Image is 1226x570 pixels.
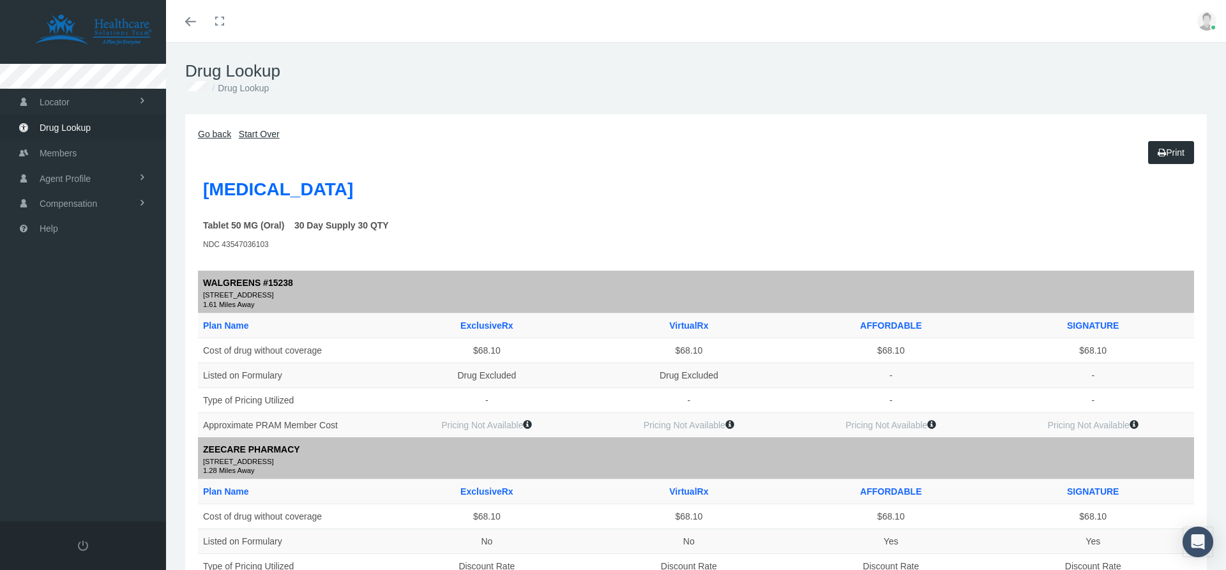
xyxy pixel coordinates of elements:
[790,529,992,554] td: Yes
[588,529,790,554] td: No
[588,479,790,504] th: VirtualRx
[40,90,70,114] span: Locator
[198,363,386,387] td: Listed on Formulary
[203,456,1189,468] small: [STREET_ADDRESS]
[588,313,790,338] th: VirtualRx
[198,387,386,412] td: Type of Pricing Utilized
[992,479,1195,504] th: SIGNATURE
[992,338,1195,363] td: $68.10
[40,167,91,191] span: Agent Profile
[386,313,587,338] th: ExclusiveRx
[790,479,992,504] th: AFFORDABLE
[40,191,97,216] span: Compensation
[203,467,1189,474] small: 1.28 Miles Away
[386,412,587,437] td: Pricing Not Available
[1148,141,1194,164] a: Print
[203,290,1189,301] small: [STREET_ADDRESS]
[40,116,91,140] span: Drug Lookup
[239,129,280,139] a: Start Over
[588,387,790,412] td: -
[790,504,992,529] td: $68.10
[185,61,1207,81] h1: Drug Lookup
[992,313,1195,338] th: SIGNATURE
[992,529,1195,554] td: Yes
[40,141,77,165] span: Members
[203,301,1189,308] small: 1.61 Miles Away
[203,176,353,204] label: [MEDICAL_DATA]
[40,216,58,241] span: Help
[992,412,1195,437] td: Pricing Not Available
[992,363,1195,387] td: -
[790,313,992,338] th: AFFORDABLE
[198,529,386,554] td: Listed on Formulary
[386,338,587,363] td: $68.10
[386,529,587,554] td: No
[203,278,293,288] b: WALGREENS #15238
[198,338,386,363] td: Cost of drug without coverage
[386,363,587,387] td: Drug Excluded
[386,479,587,504] th: ExclusiveRx
[198,412,386,437] td: Approximate PRAM Member Cost
[198,313,386,338] th: Plan Name
[790,363,992,387] td: -
[588,338,790,363] td: $68.10
[588,412,790,437] td: Pricing Not Available
[588,363,790,387] td: Drug Excluded
[386,387,587,412] td: -
[790,387,992,412] td: -
[790,412,992,437] td: Pricing Not Available
[17,14,170,46] img: HEALTHCARE SOLUTIONS TEAM, LLC
[203,239,269,251] label: NDC 43547036103
[198,129,231,139] a: Go back
[209,81,269,95] li: Drug Lookup
[992,387,1195,412] td: -
[203,218,389,232] label: Tablet 50 MG (Oral) 30 Day Supply 30 QTY
[588,504,790,529] td: $68.10
[992,504,1195,529] td: $68.10
[198,504,386,529] td: Cost of drug without coverage
[1197,11,1216,31] img: user-placeholder.jpg
[1183,527,1213,557] div: Open Intercom Messenger
[386,504,587,529] td: $68.10
[198,479,386,504] th: Plan Name
[203,444,300,454] b: ZEECARE PHARMACY
[790,338,992,363] td: $68.10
